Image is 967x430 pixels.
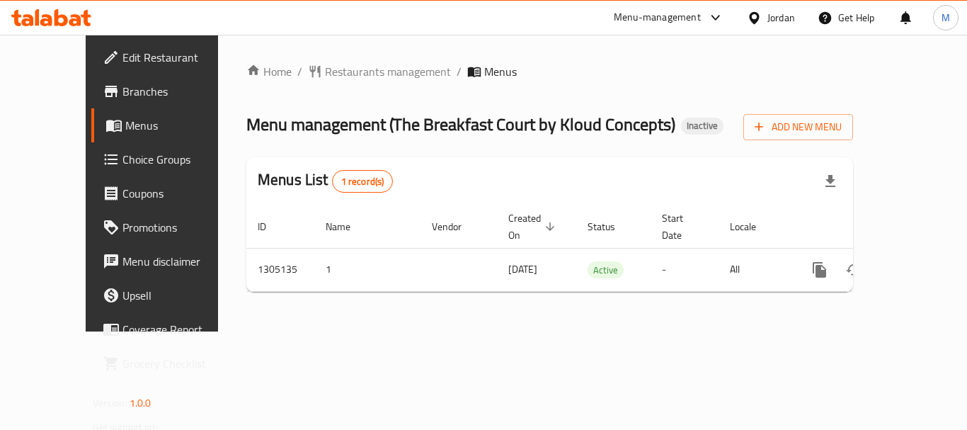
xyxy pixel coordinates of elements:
[333,175,393,188] span: 1 record(s)
[246,248,314,291] td: 1305135
[791,205,950,249] th: Actions
[681,118,723,135] div: Inactive
[588,262,624,278] span: Active
[122,355,236,372] span: Grocery Checklist
[326,218,369,235] span: Name
[730,218,774,235] span: Locale
[457,63,462,80] li: /
[125,117,236,134] span: Menus
[308,63,451,80] a: Restaurants management
[91,244,247,278] a: Menu disclaimer
[91,176,247,210] a: Coupons
[246,205,950,292] table: enhanced table
[122,151,236,168] span: Choice Groups
[662,210,702,244] span: Start Date
[122,321,236,338] span: Coverage Report
[122,219,236,236] span: Promotions
[91,278,247,312] a: Upsell
[91,108,247,142] a: Menus
[297,63,302,80] li: /
[325,63,451,80] span: Restaurants management
[246,108,675,140] span: Menu management ( The Breakfast Court by Kloud Concepts )
[508,210,559,244] span: Created On
[614,9,701,26] div: Menu-management
[767,10,795,26] div: Jordan
[588,261,624,278] div: Active
[681,120,723,132] span: Inactive
[588,218,634,235] span: Status
[93,394,127,412] span: Version:
[91,142,247,176] a: Choice Groups
[651,248,719,291] td: -
[122,49,236,66] span: Edit Restaurant
[837,253,871,287] button: Change Status
[942,10,950,26] span: M
[332,170,394,193] div: Total records count
[91,346,247,380] a: Grocery Checklist
[122,287,236,304] span: Upsell
[130,394,151,412] span: 1.0.0
[743,114,853,140] button: Add New Menu
[508,260,537,278] span: [DATE]
[719,248,791,291] td: All
[803,253,837,287] button: more
[813,164,847,198] div: Export file
[246,63,853,80] nav: breadcrumb
[484,63,517,80] span: Menus
[258,218,285,235] span: ID
[91,312,247,346] a: Coverage Report
[246,63,292,80] a: Home
[314,248,420,291] td: 1
[122,83,236,100] span: Branches
[258,169,393,193] h2: Menus List
[122,185,236,202] span: Coupons
[755,118,842,136] span: Add New Menu
[91,74,247,108] a: Branches
[122,253,236,270] span: Menu disclaimer
[432,218,480,235] span: Vendor
[91,210,247,244] a: Promotions
[91,40,247,74] a: Edit Restaurant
